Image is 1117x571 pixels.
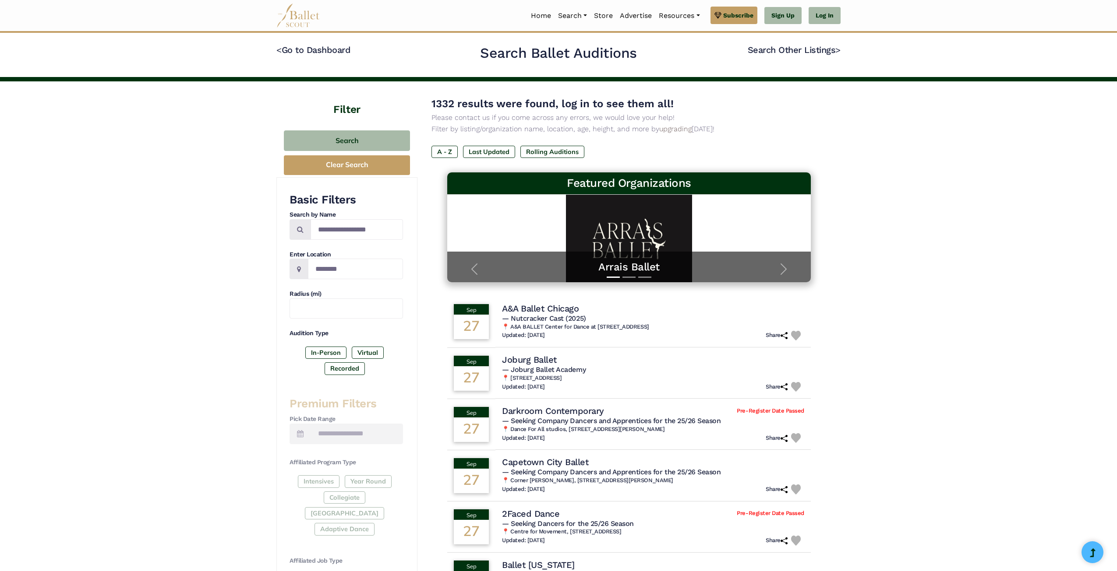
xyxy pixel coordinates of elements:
h6: 📍 [STREET_ADDRESS] [502,375,804,382]
a: Resources [655,7,703,25]
h4: Joburg Ballet [502,354,557,365]
h4: Enter Location [290,250,403,259]
h4: A&A Ballet Chicago [502,303,579,314]
h3: Basic Filters [290,193,403,207]
h4: 2Faced Dance [502,508,559,519]
a: Search Other Listings> [748,45,841,55]
button: Slide 1 [607,272,620,282]
span: Pre-Register Date Passed [737,510,804,517]
h6: Updated: [DATE] [502,383,545,391]
h4: Capetown City Ballet [502,456,588,468]
h6: Share [766,486,788,493]
h6: 📍 Dance For All studios, [STREET_ADDRESS][PERSON_NAME] [502,426,804,433]
h4: Radius (mi) [290,290,403,298]
a: Search [555,7,590,25]
div: Sep [454,509,489,520]
span: — Seeking Company Dancers and Apprentices for the 25/26 Season [502,468,721,476]
h6: Updated: [DATE] [502,537,545,544]
h4: Audition Type [290,329,403,338]
button: Search [284,130,410,151]
h6: Share [766,332,788,339]
label: A - Z [431,146,458,158]
a: Advertise [616,7,655,25]
span: — Seeking Company Dancers and Apprentices for the 25/26 Season [502,417,721,425]
label: Recorded [325,362,365,375]
h6: 📍 Centre for Movement, [STREET_ADDRESS] [502,528,804,536]
h4: Ballet [US_STATE] [502,559,575,571]
h6: 📍 Corner [PERSON_NAME], [STREET_ADDRESS][PERSON_NAME] [502,477,804,484]
a: Log In [809,7,841,25]
span: — Joburg Ballet Academy [502,365,586,374]
div: 27 [454,366,489,391]
div: Sep [454,356,489,366]
div: Sep [454,560,489,571]
button: Slide 3 [638,272,651,282]
a: Store [590,7,616,25]
h3: Premium Filters [290,396,403,411]
p: Please contact us if you come across any errors, we would love your help! [431,112,827,123]
h6: Updated: [DATE] [502,434,545,442]
h6: 📍 A&A BALLET Center for Dance at [STREET_ADDRESS] [502,323,804,331]
label: Rolling Auditions [520,146,584,158]
h2: Search Ballet Auditions [480,44,637,63]
a: Home [527,7,555,25]
h4: Pick Date Range [290,415,403,424]
code: < [276,44,282,55]
a: upgrading [659,125,692,133]
div: 27 [454,315,489,339]
div: 27 [454,520,489,544]
div: Sep [454,458,489,469]
a: Arrais Ballet [456,260,802,274]
h3: Featured Organizations [454,176,804,191]
h6: Updated: [DATE] [502,332,545,339]
a: Sign Up [764,7,802,25]
label: In-Person [305,347,346,359]
h4: Darkroom Contemporary [502,405,604,417]
h6: Updated: [DATE] [502,486,545,493]
span: 1332 results were found, log in to see them all! [431,98,674,110]
button: Slide 2 [622,272,636,282]
div: Sep [454,304,489,315]
label: Last Updated [463,146,515,158]
div: 27 [454,469,489,493]
label: Virtual [352,347,384,359]
span: Pre-Register Date Passed [737,407,804,415]
input: Location [308,259,403,279]
h6: Share [766,434,788,442]
h6: Share [766,383,788,391]
span: — Seeking Dancers for the 25/26 Season [502,519,634,528]
p: Filter by listing/organization name, location, age, height, and more by [DATE]! [431,123,827,135]
button: Clear Search [284,155,410,175]
input: Search by names... [311,219,403,240]
img: gem.svg [714,11,721,20]
div: 27 [454,417,489,442]
span: Subscribe [723,11,753,20]
h4: Filter [276,81,417,117]
h4: Affiliated Program Type [290,458,403,467]
a: <Go to Dashboard [276,45,350,55]
h6: Share [766,537,788,544]
h4: Affiliated Job Type [290,557,403,565]
span: — Nutcracker Cast (2025) [502,314,586,322]
a: Subscribe [710,7,757,24]
code: > [835,44,841,55]
h4: Search by Name [290,210,403,219]
div: Sep [454,407,489,417]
